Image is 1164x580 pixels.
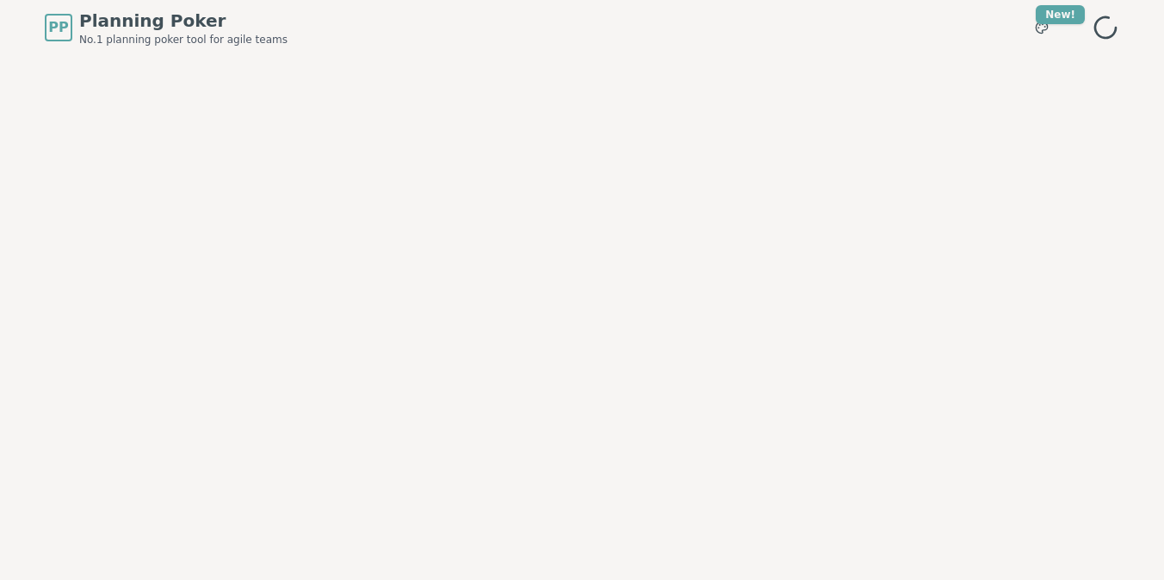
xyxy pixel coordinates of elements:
span: No.1 planning poker tool for agile teams [79,33,288,47]
span: Planning Poker [79,9,288,33]
span: PP [48,17,68,38]
a: PPPlanning PokerNo.1 planning poker tool for agile teams [45,9,288,47]
button: New! [1026,12,1057,43]
div: New! [1036,5,1085,24]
